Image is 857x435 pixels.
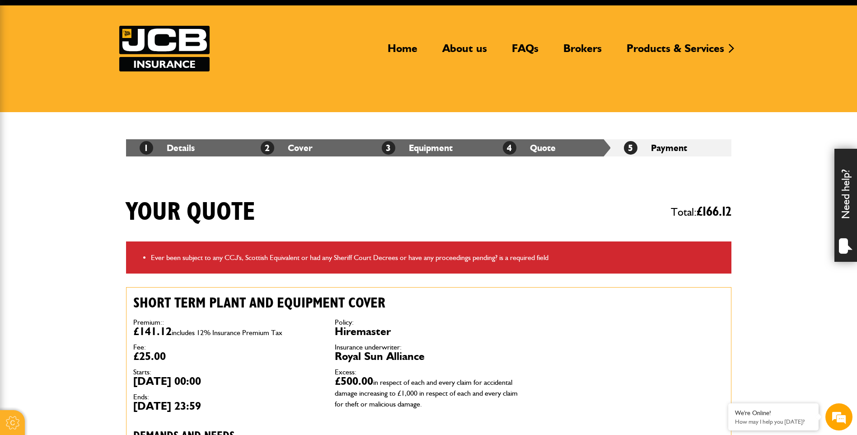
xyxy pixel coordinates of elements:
[119,26,210,71] img: JCB Insurance Services logo
[489,139,610,156] li: Quote
[735,409,812,417] div: We're Online!
[505,42,545,62] a: FAQs
[261,142,313,153] a: 2Cover
[382,142,453,153] a: 3Equipment
[671,202,731,222] span: Total:
[335,344,523,351] dt: Insurance underwriter:
[140,141,153,155] span: 1
[133,376,321,387] dd: [DATE] 00:00
[834,149,857,262] div: Need help?
[133,326,321,337] dd: £141.12
[133,319,321,326] dt: Premium::
[624,141,637,155] span: 5
[126,197,255,227] h1: Your quote
[335,378,518,408] span: in respect of each and every claim for accidental damage increasing to £1,000 in respect of each ...
[557,42,609,62] a: Brokers
[503,141,516,155] span: 4
[335,326,523,337] dd: Hiremaster
[133,369,321,376] dt: Starts:
[697,205,731,218] span: £
[335,369,523,376] dt: Excess:
[382,141,395,155] span: 3
[140,142,195,153] a: 1Details
[133,351,321,362] dd: £25.00
[172,328,282,337] span: includes 12% Insurance Premium Tax
[610,139,731,156] li: Payment
[133,401,321,411] dd: [DATE] 23:59
[335,319,523,326] dt: Policy:
[119,26,210,71] a: JCB Insurance Services
[261,141,274,155] span: 2
[620,42,731,62] a: Products & Services
[133,344,321,351] dt: Fee:
[133,393,321,401] dt: Ends:
[335,376,523,408] dd: £500.00
[735,418,812,425] p: How may I help you today?
[335,351,523,362] dd: Royal Sun Alliance
[702,205,731,218] span: 166.12
[133,294,523,312] h2: Short term plant and equipment cover
[151,252,725,264] li: Ever been subject to any CCJ's, Scottish Equivalent or had any Sheriff Court Decrees or have any ...
[381,42,424,62] a: Home
[436,42,494,62] a: About us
